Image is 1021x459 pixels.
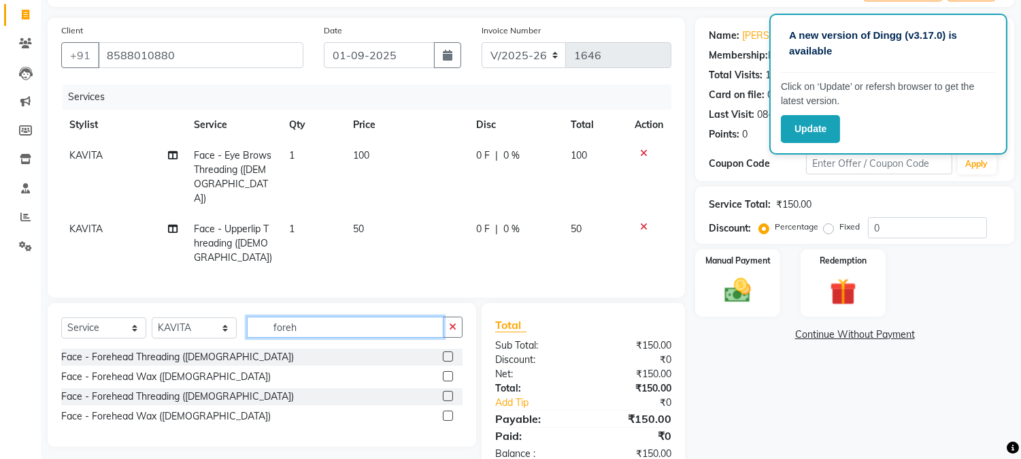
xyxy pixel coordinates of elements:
[468,110,563,140] th: Disc
[765,68,771,82] div: 1
[789,28,988,59] p: A new version of Dingg (v3.17.0) is available
[186,110,281,140] th: Service
[353,223,364,235] span: 50
[742,29,818,43] a: [PERSON_NAME]
[485,353,584,367] div: Discount:
[353,149,369,161] span: 100
[563,110,627,140] th: Total
[98,42,303,68] input: Search by Name/Mobile/Email/Code
[485,411,584,427] div: Payable:
[485,428,584,444] div: Paid:
[571,149,587,161] span: 100
[781,80,996,108] p: Click on ‘Update’ or refersh browser to get the latest version.
[485,367,584,381] div: Net:
[698,328,1011,342] a: Continue Without Payment
[709,127,739,142] div: Points:
[61,25,83,37] label: Client
[709,197,771,212] div: Service Total:
[482,25,541,37] label: Invoice Number
[767,88,773,102] div: 0
[281,110,344,140] th: Qty
[742,127,748,142] div: 0
[584,381,682,396] div: ₹150.00
[476,222,490,236] span: 0 F
[289,223,295,235] span: 1
[476,148,490,163] span: 0 F
[324,25,342,37] label: Date
[822,275,865,308] img: _gift.svg
[495,222,498,236] span: |
[61,370,271,384] div: Face - Forehead Wax ([DEMOGRAPHIC_DATA])
[626,110,671,140] th: Action
[757,108,809,122] div: 08-08-2025
[709,221,751,236] div: Discount:
[709,68,763,82] div: Total Visits:
[600,396,682,410] div: ₹0
[61,42,99,68] button: +91
[709,48,768,63] div: Membership:
[584,353,682,367] div: ₹0
[958,154,997,174] button: Apply
[709,157,806,171] div: Coupon Code
[485,396,600,410] a: Add Tip
[503,222,520,236] span: 0 %
[485,338,584,353] div: Sub Total:
[61,409,271,424] div: Face - Forehead Wax ([DEMOGRAPHIC_DATA])
[781,115,840,143] button: Update
[289,149,295,161] span: 1
[806,153,952,174] input: Enter Offer / Coupon Code
[584,428,682,444] div: ₹0
[194,149,271,204] span: Face - Eye Brows Threading ([DEMOGRAPHIC_DATA])
[61,110,186,140] th: Stylist
[194,223,272,264] span: Face - Upperlip Threading ([DEMOGRAPHIC_DATA])
[503,148,520,163] span: 0 %
[61,390,294,404] div: Face - Forehead Threading ([DEMOGRAPHIC_DATA])
[775,221,818,233] label: Percentage
[584,367,682,381] div: ₹150.00
[69,149,103,161] span: KAVITA
[495,318,526,332] span: Total
[485,381,584,396] div: Total:
[839,221,860,233] label: Fixed
[709,88,765,102] div: Card on file:
[709,108,754,122] div: Last Visit:
[69,223,103,235] span: KAVITA
[61,350,294,364] div: Face - Forehead Threading ([DEMOGRAPHIC_DATA])
[709,48,1001,63] div: No Active Membership
[705,255,771,267] label: Manual Payment
[776,197,811,212] div: ₹150.00
[584,338,682,353] div: ₹150.00
[820,255,867,267] label: Redemption
[345,110,468,140] th: Price
[571,223,582,235] span: 50
[716,275,759,306] img: _cash.svg
[63,84,682,110] div: Services
[495,148,498,163] span: |
[247,317,443,338] input: Search or Scan
[584,411,682,427] div: ₹150.00
[709,29,739,43] div: Name:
